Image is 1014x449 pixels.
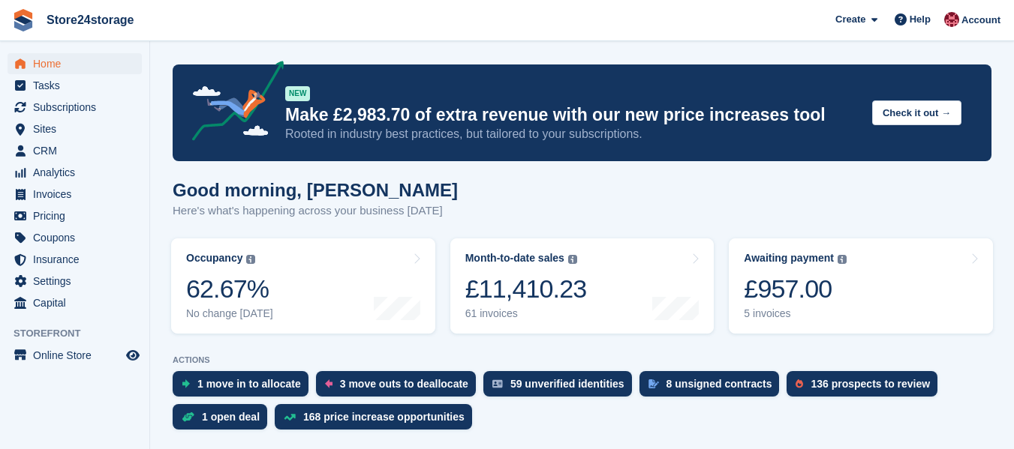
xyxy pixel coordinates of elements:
[8,140,142,161] a: menu
[33,205,123,226] span: Pricing
[202,411,260,423] div: 1 open deal
[33,118,123,139] span: Sites
[33,53,123,74] span: Home
[285,104,860,126] p: Make £2,983.70 of extra revenue with our new price increases tool
[811,378,930,390] div: 136 prospects to review
[8,249,142,270] a: menu
[8,184,142,205] a: menu
[8,227,142,248] a: menu
[33,140,123,161] span: CRM
[173,355,991,365] p: ACTIONS
[8,75,142,96] a: menu
[173,202,458,220] p: Here's what's happening across your business [DATE]
[33,249,123,270] span: Insurance
[8,292,142,313] a: menu
[33,184,123,205] span: Invoices
[284,414,296,421] img: price_increase_opportunities-93ffe204e8149a01c8c9dc8f82e8f89637d9d84a8eef4429ea346261dce0b2c0.svg
[173,404,275,437] a: 1 open deal
[14,326,149,341] span: Storefront
[12,9,35,31] img: stora-icon-8386f47178a22dfd0bd8f6a31ec36ba5ce8667c1dd55bd0f319d3a0aa187defe.svg
[179,61,284,146] img: price-adjustments-announcement-icon-8257ccfd72463d97f412b2fc003d46551f7dbcb40ab6d574587a9cd5c0d94...
[744,307,847,320] div: 5 invoices
[173,180,458,200] h1: Good morning, [PERSON_NAME]
[648,379,659,388] img: contract_signature_icon-13c848040528278c33f63329250d36e43548de30e8caae1d1a13099fd9432cc5.svg
[186,307,273,320] div: No change [DATE]
[796,379,803,388] img: prospect-51fa495bee0391a8d652442698ab0144808aea92771e9ea1ae160a38d050c398.svg
[8,205,142,226] a: menu
[910,12,931,27] span: Help
[510,378,624,390] div: 59 unverified identities
[33,292,123,313] span: Capital
[197,378,301,390] div: 1 move in to allocate
[944,12,959,27] img: Mandy Huges
[465,274,587,304] div: £11,410.23
[186,274,273,304] div: 62.67%
[639,371,787,404] a: 8 unsigned contracts
[124,346,142,364] a: Preview store
[33,162,123,183] span: Analytics
[8,97,142,118] a: menu
[33,75,123,96] span: Tasks
[41,7,140,32] a: Store24storage
[340,378,468,390] div: 3 move outs to deallocate
[729,238,993,334] a: Awaiting payment £957.00 5 invoices
[33,97,123,118] span: Subscriptions
[8,271,142,292] a: menu
[787,371,945,404] a: 136 prospects to review
[325,379,332,388] img: move_outs_to_deallocate_icon-f764333ba52eb49d3ac5e1228854f67142a1ed5810a6f6cc68b1a99e826820c5.svg
[186,252,242,265] div: Occupancy
[182,412,194,422] img: deal-1b604bf984904fb50ccaf53a9ad4b4a5d6e5aea283cecdc64d6e3604feb123c2.svg
[246,255,255,264] img: icon-info-grey-7440780725fd019a000dd9b08b2336e03edf1995a4989e88bcd33f0948082b44.svg
[285,126,860,142] p: Rooted in industry best practices, but tailored to your subscriptions.
[838,255,847,264] img: icon-info-grey-7440780725fd019a000dd9b08b2336e03edf1995a4989e88bcd33f0948082b44.svg
[275,404,480,437] a: 168 price increase opportunities
[483,371,639,404] a: 59 unverified identities
[285,86,310,101] div: NEW
[8,162,142,183] a: menu
[961,13,1000,28] span: Account
[744,274,847,304] div: £957.00
[182,379,190,388] img: move_ins_to_allocate_icon-fdf77a2bb77ea45bf5b3d319d69a93e2d87916cf1d5bf7949dd705db3b84f3ca.svg
[492,379,503,388] img: verify_identity-adf6edd0f0f0b5bbfe63781bf79b02c33cf7c696d77639b501bdc392416b5a36.svg
[744,252,834,265] div: Awaiting payment
[8,53,142,74] a: menu
[8,118,142,139] a: menu
[666,378,772,390] div: 8 unsigned contracts
[33,227,123,248] span: Coupons
[33,345,123,366] span: Online Store
[465,252,564,265] div: Month-to-date sales
[568,255,577,264] img: icon-info-grey-7440780725fd019a000dd9b08b2336e03edf1995a4989e88bcd33f0948082b44.svg
[33,271,123,292] span: Settings
[835,12,865,27] span: Create
[872,100,961,125] button: Check it out →
[173,371,316,404] a: 1 move in to allocate
[316,371,483,404] a: 3 move outs to deallocate
[450,238,715,334] a: Month-to-date sales £11,410.23 61 invoices
[303,411,465,423] div: 168 price increase opportunities
[8,345,142,366] a: menu
[171,238,435,334] a: Occupancy 62.67% No change [DATE]
[465,307,587,320] div: 61 invoices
